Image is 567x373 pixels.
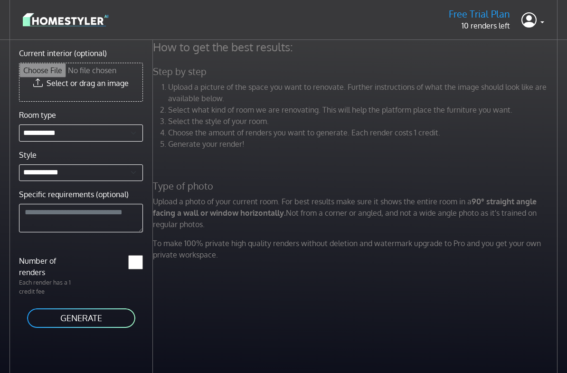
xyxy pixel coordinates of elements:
h5: Step by step [147,66,566,77]
p: Each render has a 1 credit fee [13,278,81,296]
li: Select what kind of room we are renovating. This will help the platform place the furniture you w... [168,104,560,115]
li: Choose the amount of renders you want to generate. Each render costs 1 credit. [168,127,560,138]
h4: How to get the best results: [147,40,566,54]
button: GENERATE [26,307,136,329]
li: Select the style of your room. [168,115,560,127]
p: To make 100% private high quality renders without deletion and watermark upgrade to Pro and you g... [147,238,566,260]
p: 10 renders left [449,20,510,31]
h5: Free Trial Plan [449,8,510,20]
label: Room type [19,109,56,121]
img: logo-3de290ba35641baa71223ecac5eacb59cb85b4c7fdf211dc9aaecaaee71ea2f8.svg [23,11,108,28]
p: Upload a photo of your current room. For best results make sure it shows the entire room in a Not... [147,196,566,230]
h5: Type of photo [147,180,566,192]
label: Number of renders [13,255,81,278]
strong: 90° straight angle facing a wall or window horizontally. [153,197,537,218]
label: Style [19,149,37,161]
li: Generate your render! [168,138,560,150]
li: Upload a picture of the space you want to renovate. Further instructions of what the image should... [168,81,560,104]
label: Specific requirements (optional) [19,189,129,200]
label: Current interior (optional) [19,48,107,59]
